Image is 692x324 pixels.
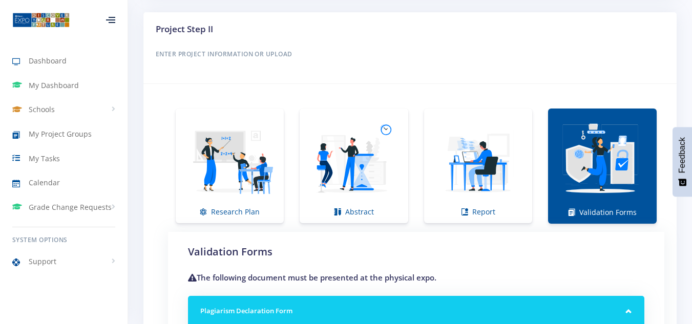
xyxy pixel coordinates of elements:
[29,256,56,267] span: Support
[424,109,532,223] a: Report
[29,128,92,139] span: My Project Groups
[188,244,644,260] h2: Validation Forms
[156,48,664,61] h6: Enter Project Information or Upload
[29,202,112,212] span: Grade Change Requests
[308,115,400,206] img: Abstract
[29,104,55,115] span: Schools
[188,272,644,284] h4: The following document must be presented at the physical expo.
[29,177,60,188] span: Calendar
[184,115,276,206] img: Research Plan
[12,235,115,245] h6: System Options
[12,12,70,28] img: ...
[156,23,664,36] h3: Project Step II
[556,115,648,207] img: Validation Forms
[300,109,408,223] a: Abstract
[29,153,60,164] span: My Tasks
[200,306,632,316] h5: Plagiarism Declaration Form
[678,137,687,173] span: Feedback
[176,109,284,223] a: Research Plan
[548,109,657,224] a: Validation Forms
[29,55,67,66] span: Dashboard
[673,127,692,197] button: Feedback - Show survey
[29,80,79,91] span: My Dashboard
[432,115,524,206] img: Report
